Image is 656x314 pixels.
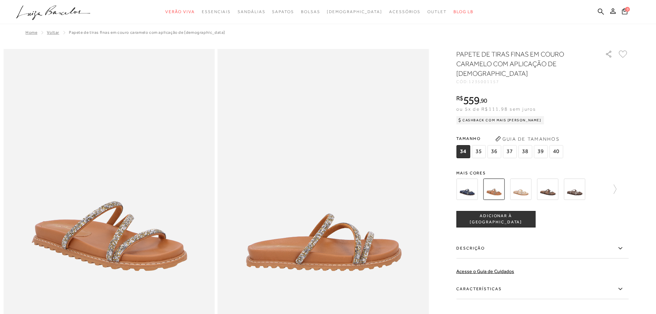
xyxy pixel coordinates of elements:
span: 40 [549,145,563,158]
span: [DEMOGRAPHIC_DATA] [327,9,382,14]
label: Descrição [456,239,628,259]
span: BLOG LB [454,9,473,14]
span: 559 [463,94,479,107]
span: Sapatos [272,9,294,14]
span: PAPETE DE TIRAS FINAS EM COURO CARAMELO COM APLICAÇÃO DE [DEMOGRAPHIC_DATA] [69,30,225,35]
img: PAPETE DE TIRAS FINAS EM COURO DOURADO COM APLICAÇÃO DE CRISTAIS [510,179,531,200]
span: Acessórios [389,9,420,14]
span: Mais cores [456,171,628,175]
span: 38 [518,145,532,158]
span: 39 [534,145,548,158]
span: 1235001157 [469,79,499,84]
span: Essenciais [202,9,231,14]
a: BLOG LB [454,6,473,18]
a: Voltar [47,30,59,35]
span: 37 [503,145,517,158]
span: ADICIONAR À [GEOGRAPHIC_DATA] [457,213,535,225]
a: categoryNavScreenReaderText [165,6,195,18]
label: Características [456,279,628,299]
button: 0 [620,8,629,17]
span: 90 [481,97,487,104]
a: categoryNavScreenReaderText [238,6,265,18]
a: noSubCategoriesText [327,6,382,18]
img: PAPETE TRATORADA EM COURO CINZA DUMBO E TIRAS COM CRISTAIS PRATA [564,179,585,200]
i: R$ [456,95,463,101]
a: Acesse o Guia de Cuidados [456,269,514,274]
div: CÓD: [456,80,594,84]
a: categoryNavScreenReaderText [389,6,420,18]
img: PAPETE TRATORADA EM COURO BEGE ARGILA E TIRAS COM CRISTAIS GRAFITE [537,179,558,200]
a: categoryNavScreenReaderText [427,6,447,18]
span: Bolsas [301,9,320,14]
h1: PAPETE DE TIRAS FINAS EM COURO CARAMELO COM APLICAÇÃO DE [DEMOGRAPHIC_DATA] [456,49,585,78]
a: categoryNavScreenReaderText [301,6,320,18]
div: Cashback com Mais [PERSON_NAME] [456,116,544,124]
span: 35 [472,145,486,158]
span: 0 [625,7,630,12]
i: , [479,98,487,104]
a: categoryNavScreenReaderText [202,6,231,18]
span: Tamanho [456,133,565,144]
span: Verão Viva [165,9,195,14]
img: PAPETE DE TIRAS FINAS EM COURO CARAMELO COM APLICAÇÃO DE CRISTAIS [483,179,504,200]
a: Home [25,30,37,35]
span: Outlet [427,9,447,14]
span: 34 [456,145,470,158]
span: Sandálias [238,9,265,14]
img: PAPETE DE TIRAS FINAS EM COURO AZUL NAVAL COM APLICAÇÃO DE CRISTAIS [456,179,478,200]
button: ADICIONAR À [GEOGRAPHIC_DATA] [456,211,535,227]
button: Guia de Tamanhos [493,133,562,144]
span: 36 [487,145,501,158]
span: ou 5x de R$111,98 sem juros [456,106,536,112]
a: categoryNavScreenReaderText [272,6,294,18]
